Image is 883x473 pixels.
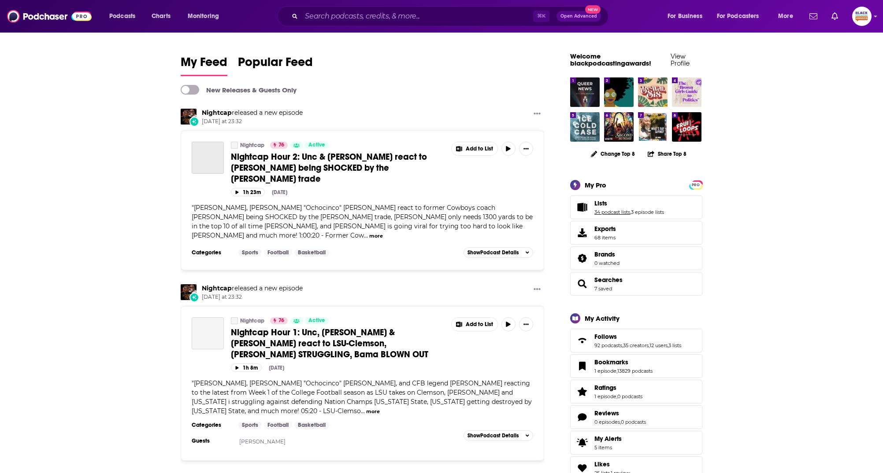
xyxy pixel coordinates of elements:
[690,181,701,187] a: PRO
[647,145,687,162] button: Share Top 8
[308,316,325,325] span: Active
[620,419,621,425] span: ,
[594,342,622,348] a: 92 podcasts
[638,112,668,142] a: What's Ray Saying?
[638,77,668,107] a: Be Well Sis: The Podcast
[278,141,284,150] span: 76
[621,419,646,425] a: 0 podcasts
[361,407,365,415] span: ...
[573,360,591,372] a: Bookmarks
[623,342,649,348] a: 35 creators
[305,142,329,149] a: Active
[570,380,702,403] span: Ratings
[181,109,197,125] a: Nightcap
[202,284,232,292] a: Nightcap
[616,368,617,374] span: ,
[604,77,634,107] img: Stitch Please
[594,286,612,292] a: 7 saved
[192,317,224,349] a: Nightcap Hour 1: Unc, Ocho & Johnny Manziel react to LSU-Clemson, Arch Manning STRUGGLING, Bama B...
[466,321,493,328] span: Add to List
[103,9,147,23] button: open menu
[570,221,702,245] a: Exports
[239,438,286,445] a: [PERSON_NAME]
[594,409,646,417] a: Reviews
[278,316,284,325] span: 76
[231,327,428,360] span: Nightcap Hour 1: Unc, [PERSON_NAME] & [PERSON_NAME] react to LSU-Clemson, [PERSON_NAME] STRUGGLIN...
[452,142,497,155] button: Show More Button
[828,9,842,24] a: Show notifications dropdown
[672,112,701,142] img: Fruitloops: Serial Killers of Color
[594,209,630,215] a: 34 podcast lists
[717,10,759,22] span: For Podcasters
[852,7,872,26] span: Logged in as blackpodcastingawards
[231,188,265,196] button: 1h 23m
[240,142,264,149] a: Nightcap
[192,204,533,239] span: "
[573,278,591,290] a: Searches
[294,422,329,429] a: Basketball
[668,10,702,22] span: For Business
[649,342,649,348] span: ,
[586,148,640,159] button: Change Top 8
[594,235,616,241] span: 68 items
[560,14,597,18] span: Open Advanced
[570,272,702,296] span: Searches
[202,284,303,293] h3: released a new episode
[668,342,668,348] span: ,
[272,189,287,195] div: [DATE]
[573,227,591,239] span: Exports
[240,317,264,324] a: Nightcap
[570,329,702,352] span: Follows
[464,247,533,258] button: ShowPodcast Details
[202,293,303,301] span: [DATE] at 23:32
[152,10,171,22] span: Charts
[594,225,616,233] span: Exports
[231,327,445,360] a: Nightcap Hour 1: Unc, [PERSON_NAME] & [PERSON_NAME] react to LSU-Clemson, [PERSON_NAME] STRUGGLIN...
[594,460,610,468] span: Likes
[557,11,601,22] button: Open AdvancedNew
[519,317,533,331] button: Show More Button
[594,460,630,468] a: Likes
[573,436,591,449] span: My Alerts
[452,318,497,331] button: Show More Button
[7,8,92,25] a: Podchaser - Follow, Share and Rate Podcasts
[594,358,653,366] a: Bookmarks
[570,405,702,429] span: Reviews
[570,431,702,455] a: My Alerts
[772,9,804,23] button: open menu
[238,422,262,429] a: Sports
[192,142,224,174] a: Nightcap Hour 2: Unc & Ocho react to Jason Garrett being SHOCKED by the Micah Parsons trade
[192,249,231,256] h3: Categories
[192,379,532,415] span: "
[594,199,664,207] a: Lists
[189,117,199,126] div: New Episode
[594,368,616,374] a: 1 episode
[238,249,262,256] a: Sports
[630,209,631,215] span: ,
[594,435,622,443] span: My Alerts
[231,151,427,184] span: Nightcap Hour 2: Unc & [PERSON_NAME] react to [PERSON_NAME] being SHOCKED by the [PERSON_NAME] trade
[189,293,199,302] div: New Episode
[467,433,519,439] span: Show Podcast Details
[270,317,288,324] a: 76
[852,7,872,26] button: Show profile menu
[146,9,176,23] a: Charts
[573,334,591,347] a: Follows
[264,249,292,256] a: Football
[238,55,313,76] a: Popular Feed
[594,384,642,392] a: Ratings
[530,284,544,295] button: Show More Button
[573,411,591,423] a: Reviews
[231,151,445,184] a: Nightcap Hour 2: Unc & [PERSON_NAME] react to [PERSON_NAME] being SHOCKED by the [PERSON_NAME] trade
[464,430,533,441] button: ShowPodcast Details
[594,384,616,392] span: Ratings
[570,112,600,142] img: Ice Cold Case
[181,284,197,300] img: Nightcap
[594,393,616,400] a: 1 episode
[286,6,617,26] div: Search podcasts, credits, & more...
[305,317,329,324] a: Active
[570,354,702,378] span: Bookmarks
